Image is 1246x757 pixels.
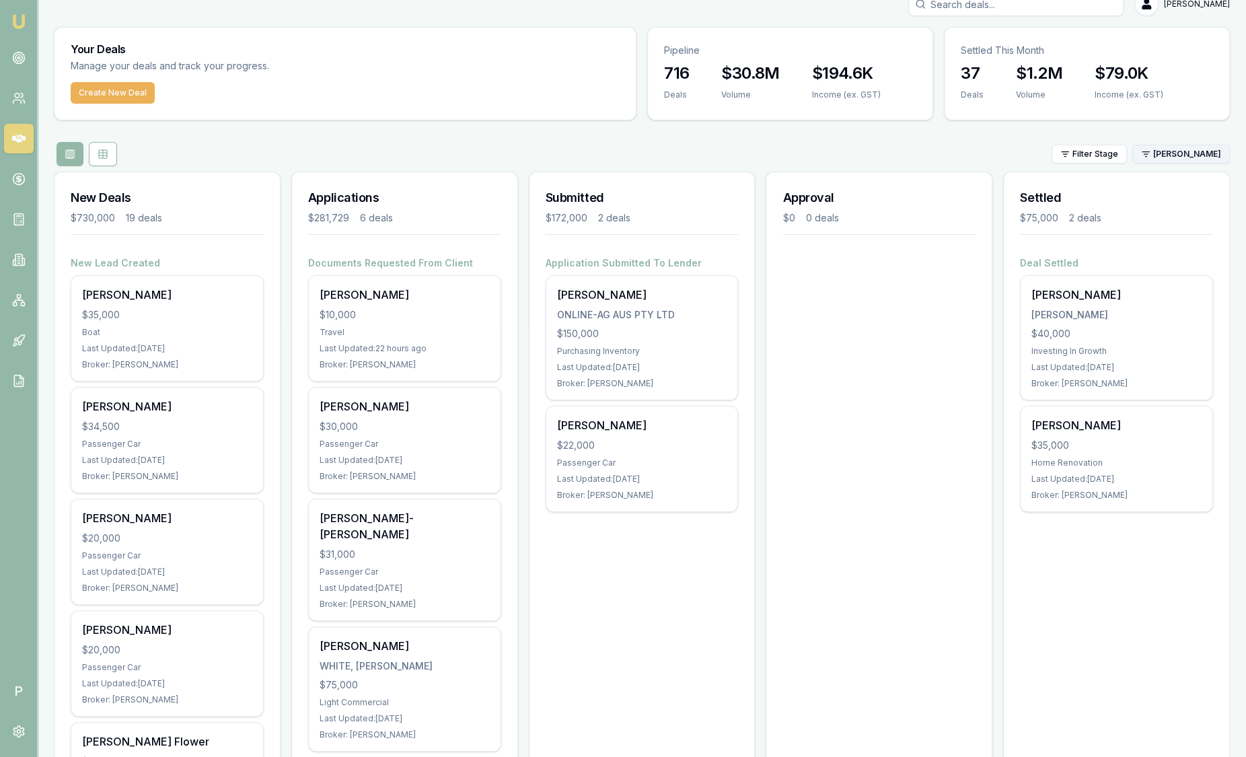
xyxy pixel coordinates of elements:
[82,308,252,322] div: $35,000
[782,188,976,207] h3: Approval
[82,439,252,449] div: Passenger Car
[82,622,252,638] div: [PERSON_NAME]
[1031,439,1202,452] div: $35,000
[82,583,252,593] div: Broker: [PERSON_NAME]
[320,729,490,740] div: Broker: [PERSON_NAME]
[1031,362,1202,373] div: Last Updated: [DATE]
[557,378,727,389] div: Broker: [PERSON_NAME]
[308,188,501,207] h3: Applications
[721,89,779,100] div: Volume
[1031,458,1202,468] div: Home Renovation
[1153,149,1221,159] span: [PERSON_NAME]
[1095,63,1163,84] h3: $79.0K
[320,455,490,466] div: Last Updated: [DATE]
[782,211,795,225] div: $0
[82,398,252,414] div: [PERSON_NAME]
[557,417,727,433] div: [PERSON_NAME]
[557,308,727,322] div: ONLINE-AG AUS PTY LTD
[1031,474,1202,484] div: Last Updated: [DATE]
[598,211,630,225] div: 2 deals
[1072,149,1118,159] span: Filter Stage
[1069,211,1101,225] div: 2 deals
[320,343,490,354] div: Last Updated: 22 hours ago
[546,256,739,270] h4: Application Submitted To Lender
[320,567,490,577] div: Passenger Car
[1031,490,1202,501] div: Broker: [PERSON_NAME]
[1031,287,1202,303] div: [PERSON_NAME]
[805,211,838,225] div: 0 deals
[557,474,727,484] div: Last Updated: [DATE]
[1020,256,1213,270] h4: Deal Settled
[557,362,727,373] div: Last Updated: [DATE]
[320,327,490,338] div: Travel
[320,659,490,673] div: WHITE, [PERSON_NAME]
[557,490,727,501] div: Broker: [PERSON_NAME]
[308,256,501,270] h4: Documents Requested From Client
[557,327,727,340] div: $150,000
[82,343,252,354] div: Last Updated: [DATE]
[1052,145,1127,164] button: Filter Stage
[82,662,252,673] div: Passenger Car
[71,59,415,74] p: Manage your deals and track your progress.
[812,63,881,84] h3: $194.6K
[82,550,252,561] div: Passenger Car
[82,532,252,545] div: $20,000
[320,308,490,322] div: $10,000
[71,188,264,207] h3: New Deals
[82,471,252,482] div: Broker: [PERSON_NAME]
[320,599,490,610] div: Broker: [PERSON_NAME]
[320,420,490,433] div: $30,000
[664,44,916,57] p: Pipeline
[82,510,252,526] div: [PERSON_NAME]
[320,439,490,449] div: Passenger Car
[1016,89,1062,100] div: Volume
[82,359,252,370] div: Broker: [PERSON_NAME]
[546,211,587,225] div: $172,000
[961,63,984,84] h3: 37
[82,287,252,303] div: [PERSON_NAME]
[126,211,162,225] div: 19 deals
[82,678,252,689] div: Last Updated: [DATE]
[320,697,490,708] div: Light Commercial
[1031,378,1202,389] div: Broker: [PERSON_NAME]
[1020,211,1058,225] div: $75,000
[721,63,779,84] h3: $30.8M
[1095,89,1163,100] div: Income (ex. GST)
[557,287,727,303] div: [PERSON_NAME]
[82,420,252,433] div: $34,500
[71,82,155,104] button: Create New Deal
[320,548,490,561] div: $31,000
[320,359,490,370] div: Broker: [PERSON_NAME]
[320,678,490,692] div: $75,000
[320,398,490,414] div: [PERSON_NAME]
[1020,188,1213,207] h3: Settled
[71,256,264,270] h4: New Lead Created
[961,44,1213,57] p: Settled This Month
[82,643,252,657] div: $20,000
[4,676,34,706] span: P
[308,211,349,225] div: $281,729
[557,439,727,452] div: $22,000
[320,583,490,593] div: Last Updated: [DATE]
[71,211,115,225] div: $730,000
[82,455,252,466] div: Last Updated: [DATE]
[82,567,252,577] div: Last Updated: [DATE]
[360,211,393,225] div: 6 deals
[82,694,252,705] div: Broker: [PERSON_NAME]
[1031,308,1202,322] div: [PERSON_NAME]
[1132,145,1230,164] button: [PERSON_NAME]
[1031,417,1202,433] div: [PERSON_NAME]
[812,89,881,100] div: Income (ex. GST)
[664,89,689,100] div: Deals
[320,713,490,724] div: Last Updated: [DATE]
[557,458,727,468] div: Passenger Car
[320,510,490,542] div: [PERSON_NAME]-[PERSON_NAME]
[320,471,490,482] div: Broker: [PERSON_NAME]
[1016,63,1062,84] h3: $1.2M
[546,188,739,207] h3: Submitted
[557,346,727,357] div: Purchasing Inventory
[320,287,490,303] div: [PERSON_NAME]
[82,327,252,338] div: Boat
[320,638,490,654] div: [PERSON_NAME]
